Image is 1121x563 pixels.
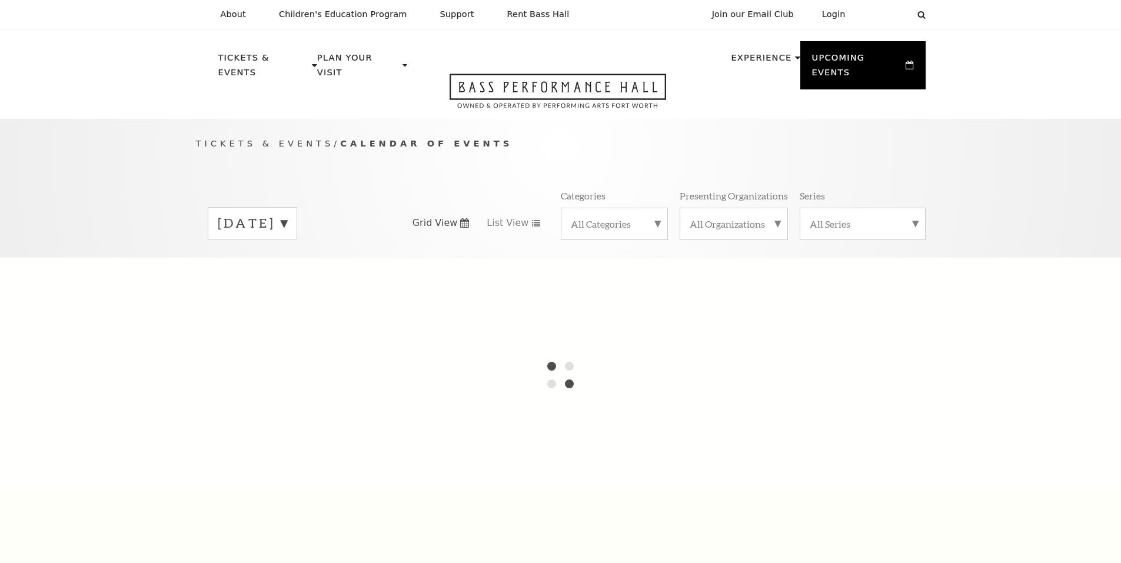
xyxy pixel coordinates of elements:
[196,136,926,151] p: /
[218,51,310,86] p: Tickets & Events
[507,9,570,19] p: Rent Bass Hall
[571,218,658,230] label: All Categories
[413,216,458,229] span: Grid View
[680,189,788,202] p: Presenting Organizations
[731,51,791,72] p: Experience
[810,218,916,230] label: All Series
[561,189,606,202] p: Categories
[800,189,825,202] p: Series
[812,51,903,86] p: Upcoming Events
[440,9,474,19] p: Support
[690,218,778,230] label: All Organizations
[221,9,246,19] p: About
[340,138,513,148] span: Calendar of Events
[279,9,407,19] p: Children's Education Program
[196,138,334,148] span: Tickets & Events
[864,9,906,20] select: Select:
[218,214,287,232] label: [DATE]
[487,216,528,229] span: List View
[317,51,400,86] p: Plan Your Visit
